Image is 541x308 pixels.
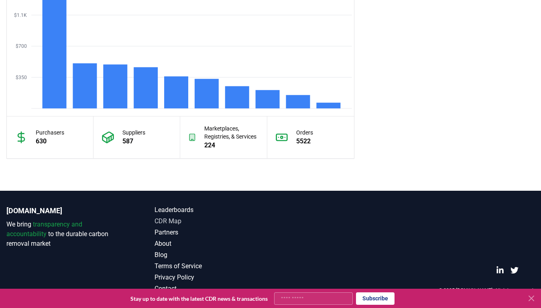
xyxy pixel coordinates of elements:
tspan: $350 [16,75,27,80]
a: Terms of Service [155,261,270,271]
p: Orders [296,129,313,137]
a: LinkedIn [496,266,504,274]
a: Leaderboards [155,205,270,215]
p: Purchasers [36,129,64,137]
p: 587 [122,137,145,146]
tspan: $700 [16,43,27,49]
a: Twitter [510,266,519,274]
p: We bring to the durable carbon removal market [6,220,122,249]
p: 5522 [296,137,313,146]
p: © 2025 [DOMAIN_NAME]. All rights reserved. [439,287,535,294]
p: Marketplaces, Registries, & Services [204,124,258,141]
a: About [155,239,270,249]
a: Privacy Policy [155,273,270,282]
a: Partners [155,228,270,237]
p: 224 [204,141,258,150]
span: transparency and accountability [6,220,82,238]
a: CDR Map [155,216,270,226]
tspan: $1.1K [14,12,27,18]
a: Blog [155,250,270,260]
a: Contact [155,284,270,294]
p: 630 [36,137,64,146]
p: Suppliers [122,129,145,137]
p: [DOMAIN_NAME] [6,205,122,216]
